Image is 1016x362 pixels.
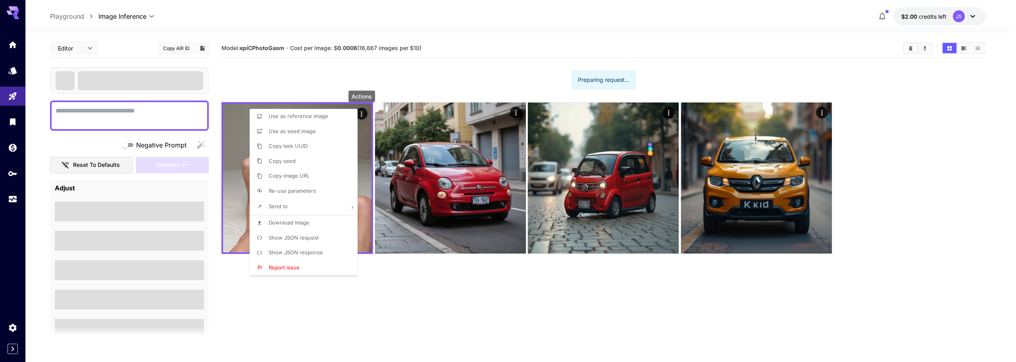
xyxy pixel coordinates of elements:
[269,128,316,134] span: Use as seed image
[269,188,316,194] span: Re-use parameters
[269,234,319,241] span: Show JSON request
[269,172,310,179] span: Copy image URL
[269,219,310,226] span: Download Image
[269,264,300,271] span: Report issue
[269,113,328,119] span: Use as reference image
[976,324,1016,362] div: Widget de chat
[269,143,308,149] span: Copy task UUID
[269,203,288,209] span: Send to
[976,324,1016,362] iframe: Chat Widget
[348,91,375,102] div: Actions
[269,158,296,164] span: Copy seed
[269,249,323,256] span: Show JSON response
